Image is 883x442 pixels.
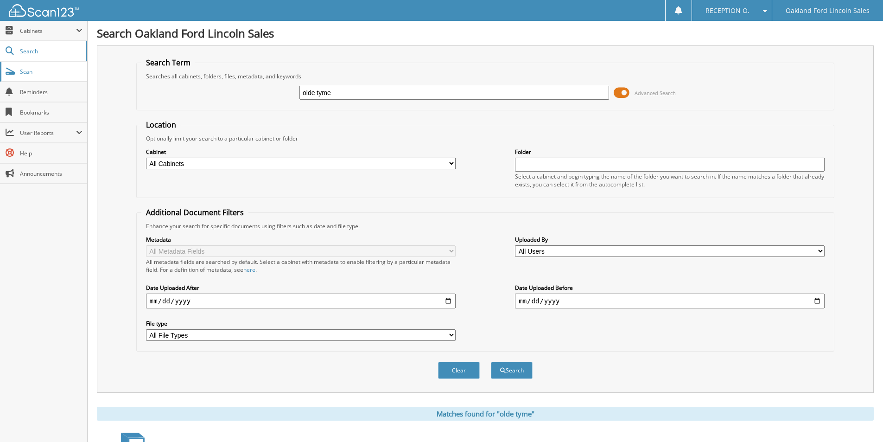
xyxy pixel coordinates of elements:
span: Cabinets [20,27,76,35]
div: Matches found for "olde tyme" [97,407,874,421]
div: Select a cabinet and begin typing the name of the folder you want to search in. If the name match... [515,173,825,188]
span: Bookmarks [20,109,83,116]
iframe: Chat Widget [837,397,883,442]
label: Folder [515,148,825,156]
legend: Additional Document Filters [141,207,248,218]
span: Oakland Ford Lincoln Sales [786,8,870,13]
img: scan123-logo-white.svg [9,4,79,17]
div: Searches all cabinets, folders, files, metadata, and keywords [141,72,829,80]
label: File type [146,320,456,327]
span: Reminders [20,88,83,96]
input: start [146,294,456,308]
span: Help [20,149,83,157]
span: RECEPTION O. [705,8,750,13]
label: Date Uploaded After [146,284,456,292]
input: end [515,294,825,308]
label: Metadata [146,236,456,243]
legend: Location [141,120,181,130]
label: Date Uploaded Before [515,284,825,292]
span: Advanced Search [635,90,676,96]
label: Uploaded By [515,236,825,243]
span: Search [20,47,81,55]
label: Cabinet [146,148,456,156]
span: Announcements [20,170,83,178]
div: All metadata fields are searched by default. Select a cabinet with metadata to enable filtering b... [146,258,456,274]
span: User Reports [20,129,76,137]
a: here [243,266,255,274]
button: Search [491,362,533,379]
button: Clear [438,362,480,379]
legend: Search Term [141,58,195,68]
div: Optionally limit your search to a particular cabinet or folder [141,135,829,142]
div: Enhance your search for specific documents using filters such as date and file type. [141,222,829,230]
span: Scan [20,68,83,76]
h1: Search Oakland Ford Lincoln Sales [97,26,874,41]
